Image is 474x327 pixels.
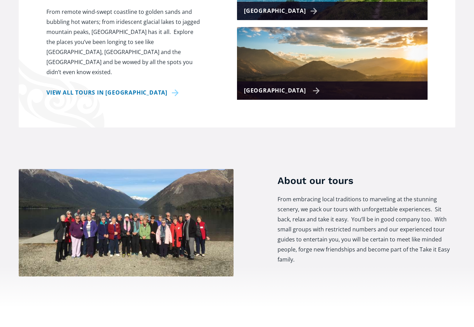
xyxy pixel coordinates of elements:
[46,7,202,77] p: From remote wind-swept coastline to golden sands and bubbling hot waters; from iridescent glacial...
[278,194,455,265] p: From embracing local traditions to marveling at the stunning scenery, we pack our tours with unfo...
[244,86,320,96] div: [GEOGRAPHIC_DATA]
[244,6,320,16] div: [GEOGRAPHIC_DATA]
[278,174,455,187] h3: About our tours
[237,27,428,100] a: [GEOGRAPHIC_DATA]
[46,88,181,98] a: View all tours in [GEOGRAPHIC_DATA]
